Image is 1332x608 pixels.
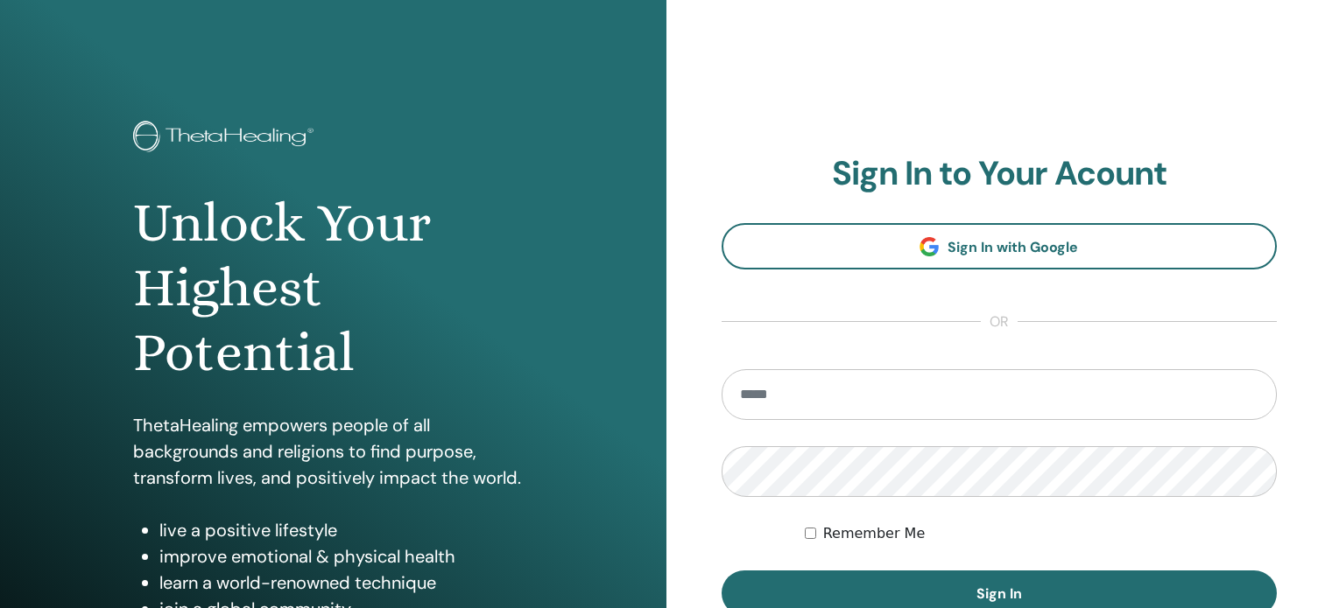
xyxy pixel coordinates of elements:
[976,584,1022,603] span: Sign In
[133,191,533,386] h1: Unlock Your Highest Potential
[981,311,1018,332] span: or
[159,570,533,596] li: learn a world-renowned technique
[823,523,926,544] label: Remember Me
[948,238,1078,256] span: Sign In with Google
[159,543,533,570] li: improve emotional & physical health
[159,517,533,543] li: live a positive lifestyle
[722,154,1278,194] h2: Sign In to Your Acount
[133,412,533,491] p: ThetaHealing empowers people of all backgrounds and religions to find purpose, transform lives, a...
[722,223,1278,269] a: Sign In with Google
[805,523,1277,544] div: Keep me authenticated indefinitely or until I manually logout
